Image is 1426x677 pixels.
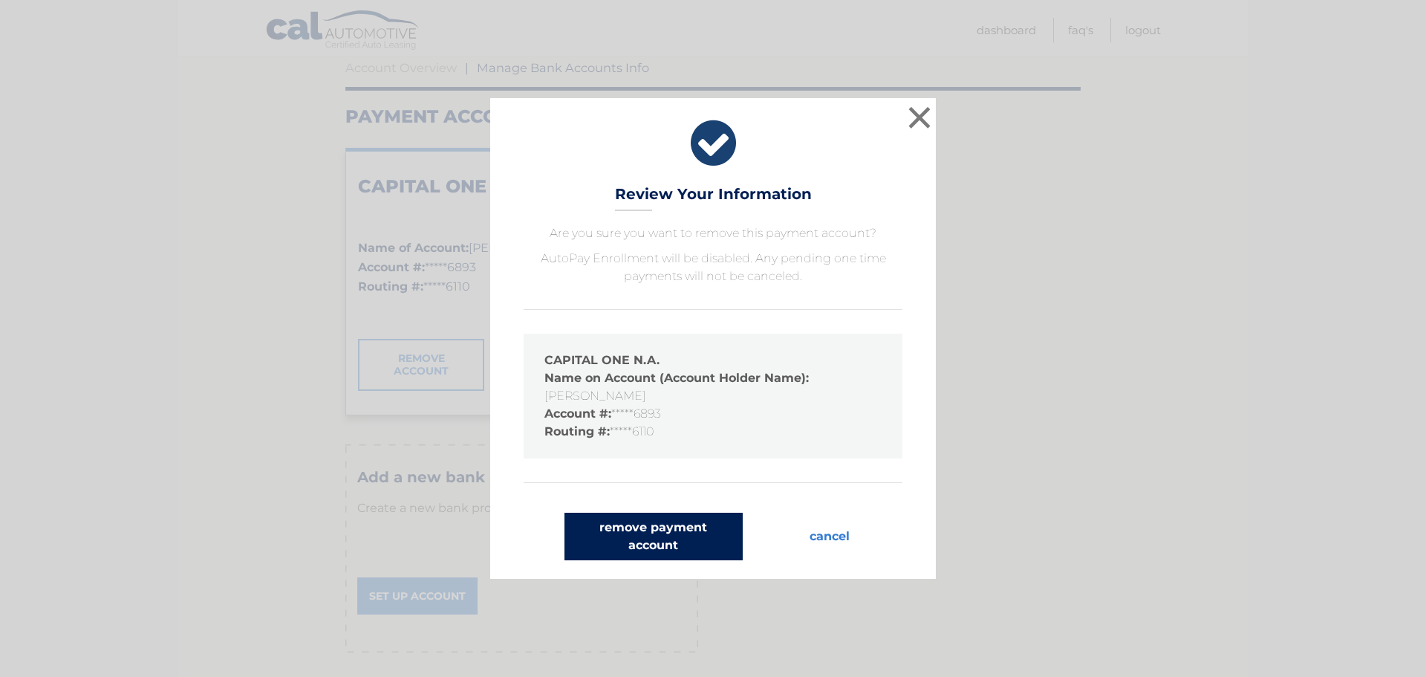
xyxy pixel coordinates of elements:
strong: Name on Account (Account Holder Name): [544,371,809,385]
button: remove payment account [564,513,743,560]
strong: Routing #: [544,424,610,438]
p: Are you sure you want to remove this payment account? [524,224,902,242]
button: × [905,103,934,132]
li: [PERSON_NAME] [544,369,882,405]
h3: Review Your Information [615,185,812,211]
p: AutoPay Enrollment will be disabled. Any pending one time payments will not be canceled. [524,250,902,285]
button: cancel [798,513,862,560]
strong: Account #: [544,406,611,421]
strong: CAPITAL ONE N.A. [544,353,660,367]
